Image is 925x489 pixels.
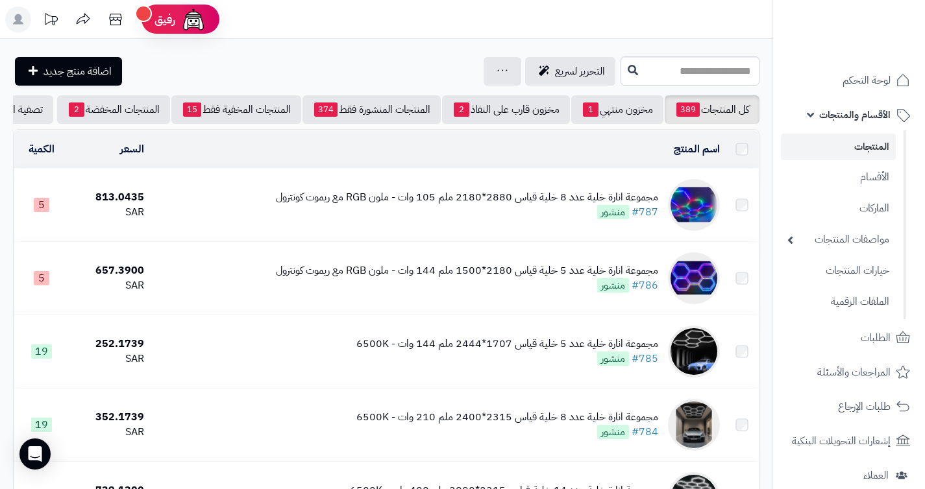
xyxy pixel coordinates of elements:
div: 813.0435 [75,190,144,205]
span: العملاء [863,466,889,484]
span: الأقسام والمنتجات [819,106,891,124]
a: الأقسام [781,163,896,191]
a: المنتجات [781,134,896,160]
a: #784 [632,424,658,440]
span: طلبات الإرجاع [838,398,891,416]
img: مجموعة انارة خلية عدد 8 خلية قياس 2315*2400 ملم 210 وات - 6500K [668,399,720,451]
div: Open Intercom Messenger [19,438,51,470]
span: 1 [583,102,598,117]
a: مخزون منتهي1 [571,95,663,124]
a: الملفات الرقمية [781,288,896,316]
a: لوحة التحكم [781,65,917,96]
span: اضافة منتج جديد [43,64,112,79]
span: رفيق [154,12,175,27]
span: لوحة التحكم [843,71,891,89]
span: المراجعات والأسئلة [817,363,891,381]
img: مجموعة انارة خلية عدد 8 خلية قياس 2880*2180 ملم 105 وات - ملون RGB مع ريموت كونترول [668,179,720,231]
a: اضافة منتج جديد [15,57,122,86]
span: الطلبات [861,329,891,347]
span: 19 [31,418,52,432]
a: السعر [120,141,144,157]
a: المنتجات المخفضة2 [57,95,170,124]
a: طلبات الإرجاع [781,391,917,422]
span: 2 [69,102,84,117]
a: مواصفات المنتجات [781,226,896,254]
span: 5 [34,271,49,285]
a: إشعارات التحويلات البنكية [781,425,917,457]
a: مخزون قارب على النفاذ2 [442,95,570,124]
div: SAR [75,352,144,366]
img: مجموعة انارة خلية عدد 5 خلية قياس 2180*1500 ملم 144 وات - ملون RGB مع ريموت كونترول [668,252,720,304]
div: مجموعة انارة خلية عدد 5 خلية قياس 1707*2444 ملم 144 وات - 6500K [356,337,658,352]
a: الطلبات [781,322,917,353]
span: 5 [34,198,49,212]
a: #786 [632,278,658,293]
span: 19 [31,344,52,359]
span: 389 [676,102,700,117]
span: منشور [597,352,629,366]
span: إشعارات التحويلات البنكية [792,432,891,450]
span: 2 [454,102,469,117]
img: ai-face.png [180,6,206,32]
a: تحديثات المنصة [34,6,67,36]
span: التحرير لسريع [555,64,605,79]
div: 352.1739 [75,410,144,425]
a: الكمية [29,141,55,157]
div: 657.3900 [75,263,144,278]
div: مجموعة انارة خلية عدد 5 خلية قياس 2180*1500 ملم 144 وات - ملون RGB مع ريموت كونترول [276,263,658,278]
span: منشور [597,425,629,439]
a: المنتجات المخفية فقط15 [171,95,301,124]
img: مجموعة انارة خلية عدد 5 خلية قياس 1707*2444 ملم 144 وات - 6500K [668,326,720,377]
div: 252.1739 [75,337,144,352]
span: 15 [183,102,201,117]
span: منشور [597,278,629,292]
a: #787 [632,204,658,220]
a: اسم المنتج [674,141,720,157]
a: الماركات [781,195,896,222]
a: خيارات المنتجات [781,257,896,285]
span: منشور [597,205,629,219]
div: SAR [75,278,144,293]
div: مجموعة انارة خلية عدد 8 خلية قياس 2315*2400 ملم 210 وات - 6500K [356,410,658,425]
span: 374 [314,102,338,117]
div: SAR [75,425,144,440]
div: SAR [75,205,144,220]
a: المراجعات والأسئلة [781,357,917,388]
a: كل المنتجات389 [665,95,759,124]
a: المنتجات المنشورة فقط374 [302,95,441,124]
a: التحرير لسريع [525,57,615,86]
div: مجموعة انارة خلية عدد 8 خلية قياس 2880*2180 ملم 105 وات - ملون RGB مع ريموت كونترول [276,190,658,205]
a: #785 [632,351,658,366]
